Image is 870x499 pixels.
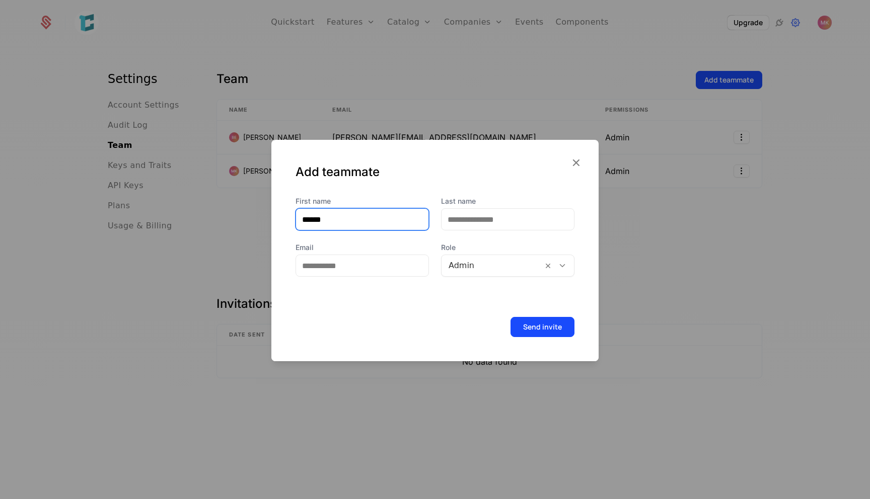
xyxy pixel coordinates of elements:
button: Send invite [511,317,574,337]
span: Role [441,242,574,253]
label: Last name [441,196,574,206]
label: First name [296,196,429,206]
label: Email [296,242,429,253]
div: Add teammate [296,164,574,180]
